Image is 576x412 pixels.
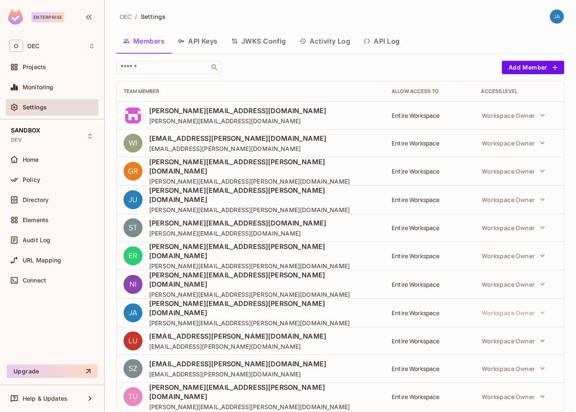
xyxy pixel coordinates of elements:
[8,9,23,25] img: SReyMgAAAABJRU5ErkJggg==
[392,337,468,345] div: Entire Workspace
[7,365,98,378] button: Upgrade
[392,167,468,175] div: Entire Workspace
[124,332,142,350] img: 663b6869702325b5cd8993f4e935670d
[357,31,406,52] button: API Log
[225,31,293,52] button: JWKS Config
[11,137,22,143] span: DEV
[149,218,326,228] span: [PERSON_NAME][EMAIL_ADDRESS][DOMAIN_NAME]
[149,262,378,270] span: [PERSON_NAME][EMAIL_ADDRESS][PERSON_NAME][DOMAIN_NAME]
[124,275,142,294] img: 3943d0ac661eb9fe02c21b278fdb5579
[502,61,564,74] button: Add Member
[478,360,549,377] button: Workspace Owner
[392,393,468,401] div: Entire Workspace
[31,12,64,22] div: Enterprise
[124,190,142,209] img: e9504ceebd69b0b634ab6d538f061a7e
[27,43,39,49] span: Workspace: OEC
[124,387,142,406] img: 0b9d3634a3965608f6698570f810d2c2
[141,13,166,21] span: Settings
[124,246,142,265] img: bf60eb471665c530fa8fd718628c7b57
[149,332,326,341] span: [EMAIL_ADDRESS][PERSON_NAME][DOMAIN_NAME]
[149,157,378,176] span: [PERSON_NAME][EMAIL_ADDRESS][PERSON_NAME][DOMAIN_NAME]
[478,191,549,208] button: Workspace Owner
[149,186,378,204] span: [PERSON_NAME][EMAIL_ADDRESS][PERSON_NAME][DOMAIN_NAME]
[23,395,67,402] span: Help & Updates
[478,247,549,264] button: Workspace Owner
[481,88,557,95] div: Access Level
[550,10,564,23] img: james.woodall@oeconnection.com
[171,31,225,52] button: API Keys
[23,277,46,284] span: Connect
[23,64,46,70] span: Projects
[23,217,49,223] span: Elements
[124,303,142,322] img: 590a4955767d255f1082a3f48af1d9b6
[116,31,171,52] button: Members
[478,388,549,405] button: Workspace Owner
[149,342,326,350] span: [EMAIL_ADDRESS][PERSON_NAME][DOMAIN_NAME]
[478,276,549,293] button: Workspace Owner
[124,162,142,181] img: 99ea79666c775284cd2f9b12677b5e13
[478,135,549,151] button: Workspace Owner
[9,40,23,52] span: O
[23,156,39,163] span: Home
[11,127,40,134] span: SANDBOX
[392,88,468,95] div: Allow Access to
[149,229,326,237] span: [PERSON_NAME][EMAIL_ADDRESS][DOMAIN_NAME]
[124,88,378,95] div: Team Member
[124,359,142,378] img: a24123cfd17764f750053d64a1c9d49d
[392,196,468,204] div: Entire Workspace
[392,139,468,147] div: Entire Workspace
[23,176,40,183] span: Policy
[149,403,378,411] span: [PERSON_NAME][EMAIL_ADDRESS][PERSON_NAME][DOMAIN_NAME]
[149,206,378,214] span: [PERSON_NAME][EMAIL_ADDRESS][PERSON_NAME][DOMAIN_NAME]
[23,237,50,244] span: Audit Log
[149,383,378,401] span: [PERSON_NAME][EMAIL_ADDRESS][PERSON_NAME][DOMAIN_NAME]
[478,304,549,321] button: Workspace Owner
[293,31,357,52] button: Activity Log
[478,332,549,349] button: Workspace Owner
[23,104,47,111] span: Settings
[478,219,549,236] button: Workspace Owner
[392,111,468,119] div: Entire Workspace
[124,134,142,153] img: 79854147a68674f5637c03192324f4e3
[392,224,468,232] div: Entire Workspace
[149,299,378,317] span: [PERSON_NAME][EMAIL_ADDRESS][PERSON_NAME][DOMAIN_NAME]
[149,106,326,115] span: [PERSON_NAME][EMAIL_ADDRESS][DOMAIN_NAME]
[149,242,378,260] span: [PERSON_NAME][EMAIL_ADDRESS][PERSON_NAME][DOMAIN_NAME]
[120,13,132,21] span: OEC
[149,359,326,368] span: [EMAIL_ADDRESS][PERSON_NAME][DOMAIN_NAME]
[149,145,326,153] span: [EMAIL_ADDRESS][PERSON_NAME][DOMAIN_NAME]
[149,270,378,289] span: [PERSON_NAME][EMAIL_ADDRESS][PERSON_NAME][DOMAIN_NAME]
[124,106,142,125] img: 138806719
[478,107,549,124] button: Workspace Owner
[23,257,62,264] span: URL Mapping
[392,365,468,373] div: Entire Workspace
[478,163,549,179] button: Workspace Owner
[135,13,137,21] li: /
[149,319,378,327] span: [PERSON_NAME][EMAIL_ADDRESS][PERSON_NAME][DOMAIN_NAME]
[149,290,378,298] span: [PERSON_NAME][EMAIL_ADDRESS][PERSON_NAME][DOMAIN_NAME]
[23,197,49,203] span: Directory
[392,309,468,317] div: Entire Workspace
[149,117,326,125] span: [PERSON_NAME][EMAIL_ADDRESS][DOMAIN_NAME]
[149,177,378,185] span: [PERSON_NAME][EMAIL_ADDRESS][PERSON_NAME][DOMAIN_NAME]
[149,134,326,143] span: [EMAIL_ADDRESS][PERSON_NAME][DOMAIN_NAME]
[124,218,142,237] img: d41ef654816d94bf3559538b63170ee7
[392,280,468,288] div: Entire Workspace
[392,252,468,260] div: Entire Workspace
[149,370,326,378] span: [EMAIL_ADDRESS][PERSON_NAME][DOMAIN_NAME]
[23,84,54,91] span: Monitoring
